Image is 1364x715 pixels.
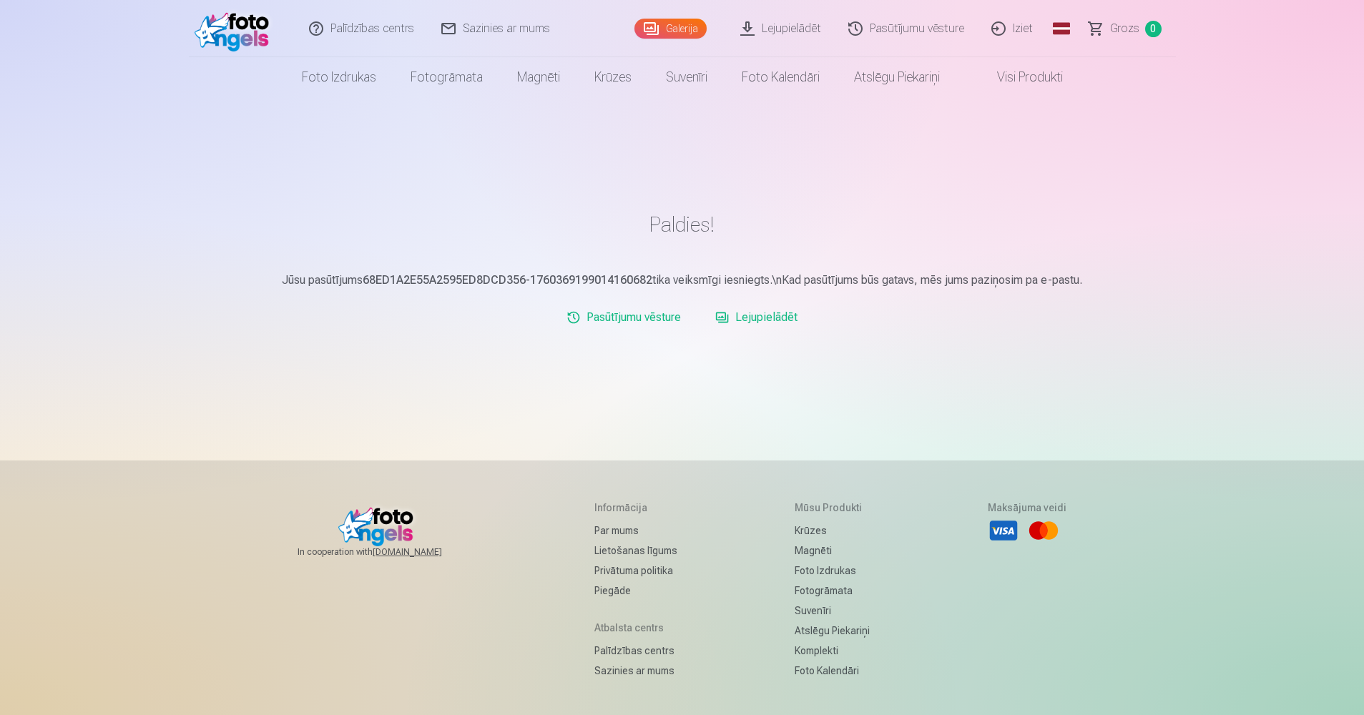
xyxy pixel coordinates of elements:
[594,661,677,681] a: Sazinies ar mums
[594,521,677,541] a: Par mums
[393,57,500,97] a: Fotogrāmata
[594,541,677,561] a: Lietošanas līgums
[1028,515,1059,546] li: Mastercard
[500,57,577,97] a: Magnēti
[265,212,1100,237] h1: Paldies!
[837,57,957,97] a: Atslēgu piekariņi
[988,515,1019,546] li: Visa
[795,621,870,641] a: Atslēgu piekariņi
[710,303,803,332] a: Lejupielādēt
[285,57,393,97] a: Foto izdrukas
[795,641,870,661] a: Komplekti
[195,6,277,51] img: /fa1
[795,521,870,541] a: Krūzes
[594,641,677,661] a: Palīdzības centrs
[725,57,837,97] a: Foto kalendāri
[1110,20,1139,37] span: Grozs
[988,500,1066,515] h5: Maksājuma veidi
[649,57,725,97] a: Suvenīri
[594,561,677,581] a: Privātuma politika
[373,546,476,558] a: [DOMAIN_NAME]
[363,273,652,287] b: 68ED1A2E55A2595ED8DCD356-1760369199014160682
[795,541,870,561] a: Magnēti
[265,272,1100,289] p: Jūsu pasūtījums tika veiksmīgi iesniegts.\nKad pasūtījums būs gatavs, mēs jums paziņosim pa e-pastu.
[795,661,870,681] a: Foto kalendāri
[594,621,677,635] h5: Atbalsta centrs
[577,57,649,97] a: Krūzes
[795,581,870,601] a: Fotogrāmata
[1145,21,1162,37] span: 0
[634,19,707,39] a: Galerija
[594,581,677,601] a: Piegāde
[594,500,677,515] h5: Informācija
[957,57,1080,97] a: Visi produkti
[561,303,687,332] a: Pasūtījumu vēsture
[795,601,870,621] a: Suvenīri
[795,500,870,515] h5: Mūsu produkti
[795,561,870,581] a: Foto izdrukas
[298,546,476,558] span: In cooperation with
